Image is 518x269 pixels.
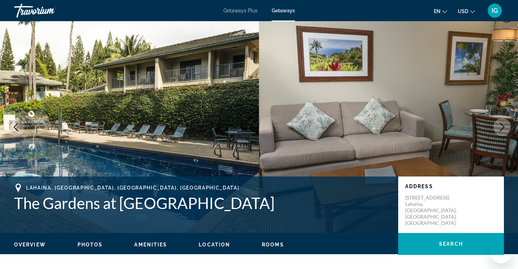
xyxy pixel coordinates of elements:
[14,1,85,20] a: Travorium
[398,233,504,255] button: Search
[405,184,497,189] p: Address
[7,118,25,136] button: Previous image
[78,241,103,248] button: Photos
[272,8,295,13] a: Getaways
[262,241,284,248] button: Rooms
[486,3,504,18] button: User Menu
[434,6,447,16] button: Change language
[458,6,475,16] button: Change currency
[492,7,498,14] span: IG
[493,118,511,136] button: Next image
[434,8,440,14] span: en
[223,8,258,13] a: Getaways Plus
[490,241,512,263] iframe: Button to launch messaging window
[134,241,167,248] button: Amenities
[439,241,463,247] span: Search
[14,194,391,212] h1: The Gardens at [GEOGRAPHIC_DATA]
[405,195,462,226] p: [STREET_ADDRESS] Lahaina, [GEOGRAPHIC_DATA], [GEOGRAPHIC_DATA], [GEOGRAPHIC_DATA]
[458,8,468,14] span: USD
[14,241,46,248] button: Overview
[26,185,240,191] span: Lahaina, [GEOGRAPHIC_DATA], [GEOGRAPHIC_DATA], [GEOGRAPHIC_DATA]
[199,241,230,248] button: Location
